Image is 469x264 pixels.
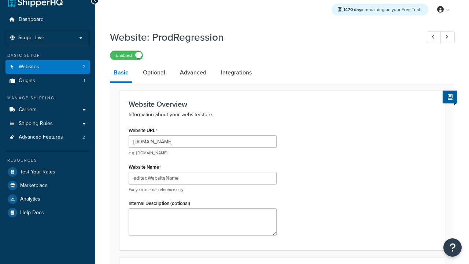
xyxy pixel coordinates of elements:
li: Advanced Features [5,131,90,144]
button: Open Resource Center [443,238,462,257]
a: Advanced [176,64,210,81]
span: Websites [19,64,39,70]
a: Analytics [5,192,90,206]
a: Integrations [217,64,255,81]
a: Basic [110,64,132,83]
label: Website Name [129,164,161,170]
button: Show Help Docs [443,91,457,103]
a: Marketplace [5,179,90,192]
span: Analytics [20,196,40,202]
label: Enabled [110,51,143,60]
span: 2 [82,64,85,70]
div: Manage Shipping [5,95,90,101]
span: Scope: Live [18,35,44,41]
p: For your internal reference only [129,187,277,192]
span: Shipping Rules [19,121,53,127]
span: Test Your Rates [20,169,55,175]
span: 2 [82,134,85,140]
span: Carriers [19,107,37,113]
li: Websites [5,60,90,74]
a: Previous Record [427,31,441,43]
a: Next Record [440,31,455,43]
a: Carriers [5,103,90,117]
span: Origins [19,78,35,84]
div: Basic Setup [5,52,90,59]
p: Information about your website/store. [129,110,436,119]
label: Internal Description (optional) [129,201,190,206]
a: Shipping Rules [5,117,90,131]
h3: Website Overview [129,100,436,108]
span: Marketplace [20,183,48,189]
a: Dashboard [5,13,90,26]
a: Help Docs [5,206,90,219]
span: remaining on your Free Trial [343,6,420,13]
div: Resources [5,157,90,164]
span: Dashboard [19,16,44,23]
a: Optional [139,64,169,81]
a: Origins1 [5,74,90,88]
p: e.g. [DOMAIN_NAME] [129,150,277,156]
span: Help Docs [20,210,44,216]
span: 1 [84,78,85,84]
strong: 1470 days [343,6,363,13]
label: Website URL [129,128,157,133]
a: Test Your Rates [5,165,90,179]
h1: Website: ProdRegression [110,30,413,44]
li: Origins [5,74,90,88]
span: Advanced Features [19,134,63,140]
a: Websites2 [5,60,90,74]
a: Advanced Features2 [5,131,90,144]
